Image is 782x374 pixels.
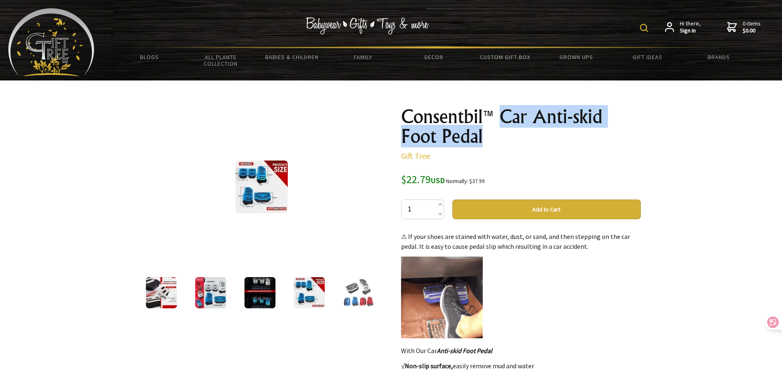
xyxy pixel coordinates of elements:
[401,107,641,146] h1: Consentbil™ Car Anti-skid Foot Pedal
[235,161,288,213] img: Consentbil™ Car Anti-skid Foot Pedal
[612,48,683,66] a: Gift Ideas
[541,48,612,66] a: Grown Ups
[401,172,445,186] span: $22.79
[294,277,325,308] img: Consentbil™ Car Anti-skid Foot Pedal
[195,277,226,308] img: Consentbil™ Car Anti-skid Foot Pedal
[665,20,701,34] a: Hi there,Sign in
[399,48,470,66] a: Decor
[431,176,445,185] span: USD
[640,24,648,32] img: product search
[185,48,256,72] a: All Plants Collection
[306,17,429,34] img: Babywear - Gifts - Toys & more
[405,362,453,370] strong: Non-slip surface,
[343,277,374,308] img: Consentbil™ Car Anti-skid Foot Pedal
[256,48,327,66] a: Babies & Children
[401,232,641,251] p: ⚠ If your shoes are stained with water, dust, or sand, and then stepping on the car pedal. It is ...
[8,8,94,76] img: Babyware - Gifts - Toys and more...
[470,48,541,66] a: Custom Gift Box
[244,277,275,308] img: Consentbil™ Car Anti-skid Foot Pedal
[452,200,641,219] button: Add to Cart
[743,27,761,34] strong: $0.00
[401,361,641,371] p: √ easily remove mud and water
[743,20,761,34] span: 0 items
[114,48,185,66] a: BLOGS
[683,48,754,66] a: Brands
[727,20,761,34] a: 0 items$0.00
[327,48,398,66] a: Family
[437,346,492,355] strong: Anti-skid Foot Pedal
[680,27,701,34] strong: Sign in
[680,20,701,34] span: Hi there,
[146,277,177,308] img: Consentbil™ Car Anti-skid Foot Pedal
[401,346,641,356] p: With Our Car
[401,151,430,161] a: Gift Tree
[446,178,485,185] small: Normally: $37.99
